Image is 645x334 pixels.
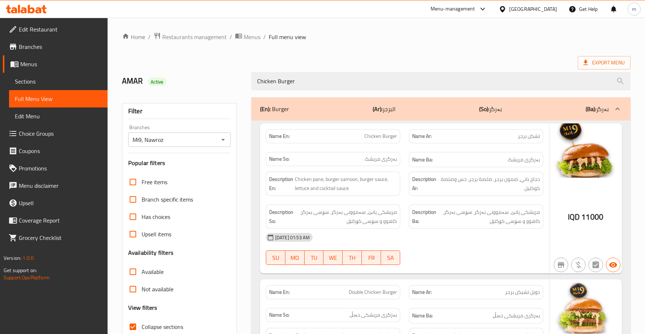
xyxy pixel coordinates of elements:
[412,155,433,164] strong: Name Ba:
[142,267,164,276] span: Available
[128,159,231,167] h3: Popular filters
[19,181,102,190] span: Menu disclaimer
[128,249,173,257] h3: Availability filters
[586,103,596,114] b: (Ba):
[9,73,108,90] a: Sections
[362,250,381,265] button: FR
[19,164,102,173] span: Promotions
[3,160,108,177] a: Promotions
[3,229,108,246] a: Grocery Checklist
[305,250,324,265] button: TU
[15,94,102,103] span: Full Menu View
[142,178,167,186] span: Free items
[4,253,21,263] span: Version:
[269,208,293,225] strong: Description So:
[122,32,631,42] nav: breadcrumb
[554,258,568,272] button: Not branch specific item
[154,32,227,42] a: Restaurants management
[272,234,313,241] span: [DATE] 01:53 AM
[632,5,636,13] span: m
[9,90,108,107] a: Full Menu View
[288,253,302,263] span: MO
[19,147,102,155] span: Coupons
[9,107,108,125] a: Edit Menu
[269,132,290,140] strong: Name En:
[19,216,102,225] span: Coverage Report
[218,135,228,145] button: Open
[606,258,620,272] button: Available
[295,208,397,225] span: مریشکی پانێ، سەموونی بەرگر، سۆسی بەرگر، کاهوو و سۆسی کۆکتێل
[412,208,436,225] strong: Description Ba:
[431,5,475,13] div: Menu-management
[365,155,397,163] span: بەرگری مریشک
[3,38,108,55] a: Branches
[142,230,171,238] span: Upsell items
[142,195,193,204] span: Branch specific items
[148,33,151,41] li: /
[4,266,37,275] span: Get support on:
[571,258,586,272] button: Purchased item
[4,273,50,282] a: Support.OpsPlatform
[509,5,557,13] div: [GEOGRAPHIC_DATA]
[142,212,170,221] span: Has choices
[440,175,540,193] span: دجاج باني، صمون برجر، صلصة برجر، خس وصلصة كوكتيل
[518,132,540,140] span: تشكن برجر
[438,208,540,225] span: مریشکی پانێ، سەموونی بەرگر، سۆسی بەرگر، کاهوو و سۆسی کۆکتێل
[3,142,108,160] a: Coupons
[384,253,397,263] span: SA
[251,72,631,90] input: search
[19,199,102,207] span: Upsell
[19,129,102,138] span: Choice Groups
[285,250,305,265] button: MO
[589,258,603,272] button: Not has choices
[508,155,540,164] span: بەرگری مریشک
[295,175,397,193] span: Chicken pane, burger samoon, burger sauce, lettuce and cocktail sauce
[578,56,631,69] span: Export Menu
[364,132,397,140] span: Chicken Burger
[235,32,260,42] a: Menus
[162,33,227,41] span: Restaurants management
[412,132,432,140] strong: Name Ar:
[230,33,232,41] li: /
[381,250,400,265] button: SA
[581,210,603,224] span: 11000
[269,155,289,163] strong: Name So:
[3,212,108,229] a: Coverage Report
[269,311,289,319] strong: Name So:
[326,253,340,263] span: WE
[479,105,502,113] p: بەرگر
[549,123,622,178] img: %D8%AA%D8%B4%D9%83%D9%86_%D8%A8%D8%B1%D8%BA%D8%B1638828708496667841.jpg
[244,33,260,41] span: Menus
[19,233,102,242] span: Grocery Checklist
[269,288,290,296] strong: Name En:
[345,253,359,263] span: TH
[343,250,362,265] button: TH
[122,76,243,86] h2: AMAR
[568,210,580,224] span: IQD
[349,288,397,296] span: Double Chicken Burger
[3,194,108,212] a: Upsell
[269,33,306,41] span: Full menu view
[19,25,102,34] span: Edit Restaurant
[122,33,145,41] a: Home
[269,253,282,263] span: SU
[260,103,271,114] b: (En):
[505,288,540,296] span: دوبل تشيكن برجر
[19,42,102,51] span: Branches
[493,311,540,320] span: بەرگری مریشکی دەبڵ
[251,97,631,121] div: (En): Burger(Ar):البرجر(So):بەرگر(Ba):بەرگر
[142,322,183,331] span: Collapse sections
[479,103,489,114] b: (So):
[266,250,285,265] button: SU
[373,103,382,114] b: (Ar):
[307,253,321,263] span: TU
[148,79,167,85] span: Active
[263,33,266,41] li: /
[3,21,108,38] a: Edit Restaurant
[586,105,609,113] p: بەرگر
[269,175,293,193] strong: Description En:
[20,60,102,68] span: Menus
[22,253,34,263] span: 1.0.0
[142,285,173,293] span: Not available
[3,177,108,194] a: Menu disclaimer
